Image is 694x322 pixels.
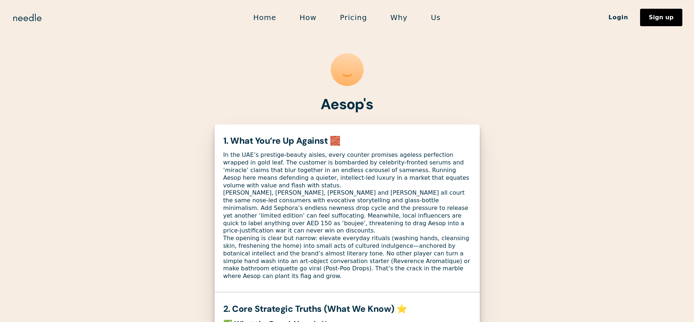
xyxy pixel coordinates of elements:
[597,11,640,24] a: Login
[223,151,471,280] div: In the UAE’s prestige-beauty aisles, every counter promises ageless perfection wrapped in gold le...
[640,9,682,26] a: Sign up
[242,10,288,25] a: Home
[223,136,471,146] div: 1. What You’re Up Against 🧱
[328,10,379,25] a: Pricing
[419,10,452,25] a: Us
[288,10,328,25] a: How
[321,95,373,114] strong: Aesop's
[223,304,471,314] div: 2. Core Strategic Truths (What We Know) ⭐️
[379,10,419,25] a: Why
[649,15,674,20] div: Sign up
